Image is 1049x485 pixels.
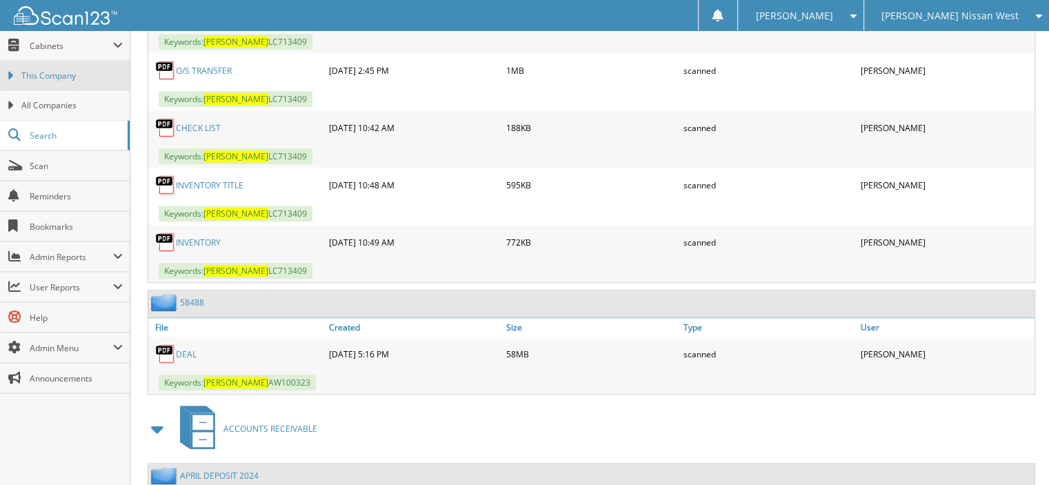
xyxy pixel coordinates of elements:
a: CHECK LIST [176,122,221,134]
img: PDF.png [155,60,176,81]
span: [PERSON_NAME] [203,93,268,105]
span: Keywords: AW100323 [159,375,316,390]
img: PDF.png [155,175,176,195]
span: Admin Reports [30,251,113,263]
div: scanned [680,340,857,368]
div: 772KB [503,228,680,256]
img: PDF.png [155,117,176,138]
a: 58488 [180,297,204,308]
a: Type [680,318,857,337]
div: scanned [680,57,857,84]
span: Keywords: LC713409 [159,263,312,279]
span: Cabinets [30,40,113,52]
span: [PERSON_NAME] [203,36,268,48]
div: 58MB [503,340,680,368]
div: [DATE] 5:16 PM [326,340,503,368]
div: [DATE] 10:48 AM [326,171,503,199]
span: Reminders [30,190,123,202]
a: DEAL [176,348,197,360]
div: [PERSON_NAME] [857,57,1035,84]
span: Announcements [30,373,123,384]
a: Size [503,318,680,337]
span: [PERSON_NAME] [755,12,832,20]
a: APRIL DEPOSIT 2024 [180,470,259,482]
a: INVENTORY [176,237,221,248]
a: INVENTORY TITLE [176,179,243,191]
span: [PERSON_NAME] [203,150,268,162]
div: [PERSON_NAME] [857,228,1035,256]
div: scanned [680,228,857,256]
div: scanned [680,114,857,141]
span: Keywords: LC713409 [159,91,312,107]
span: [PERSON_NAME] [203,377,268,388]
div: [DATE] 2:45 PM [326,57,503,84]
span: Keywords: LC713409 [159,206,312,221]
span: Keywords: LC713409 [159,34,312,50]
span: Keywords: LC713409 [159,148,312,164]
img: scan123-logo-white.svg [14,6,117,25]
div: scanned [680,171,857,199]
span: Search [30,130,121,141]
img: folder2.png [151,467,180,484]
div: [PERSON_NAME] [857,171,1035,199]
div: [DATE] 10:42 AM [326,114,503,141]
span: Bookmarks [30,221,123,232]
span: Scan [30,160,123,172]
span: [PERSON_NAME] [203,208,268,219]
div: [PERSON_NAME] [857,340,1035,368]
span: [PERSON_NAME] [203,265,268,277]
a: O/S TRANSFER [176,65,232,77]
a: ACCOUNTS RECEIVABLE [172,402,317,456]
div: 595KB [503,171,680,199]
span: [PERSON_NAME] Nissan West [881,12,1019,20]
a: File [148,318,326,337]
div: 1MB [503,57,680,84]
span: Help [30,312,123,324]
a: User [857,318,1035,337]
span: All Companies [21,99,123,112]
div: [PERSON_NAME] [857,114,1035,141]
img: PDF.png [155,232,176,253]
img: folder2.png [151,294,180,311]
div: [DATE] 10:49 AM [326,228,503,256]
span: Admin Menu [30,342,113,354]
span: User Reports [30,281,113,293]
a: Created [326,318,503,337]
iframe: Chat Widget [980,419,1049,485]
span: ACCOUNTS RECEIVABLE [223,423,317,435]
div: 188KB [503,114,680,141]
span: This Company [21,70,123,82]
img: PDF.png [155,344,176,364]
